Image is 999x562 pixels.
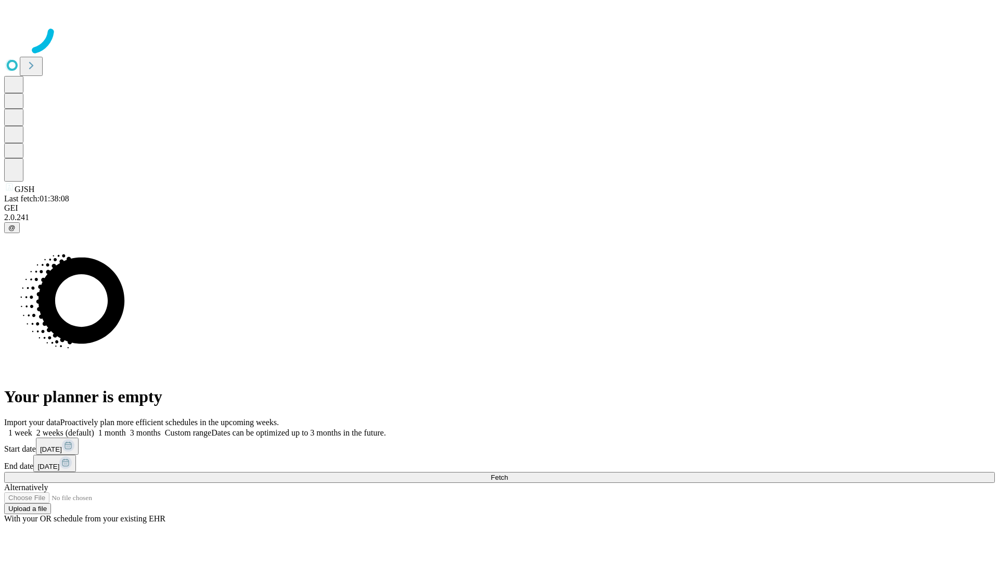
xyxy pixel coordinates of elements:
[491,474,508,481] span: Fetch
[4,455,995,472] div: End date
[40,445,62,453] span: [DATE]
[211,428,386,437] span: Dates can be optimized up to 3 months in the future.
[4,194,69,203] span: Last fetch: 01:38:08
[4,387,995,406] h1: Your planner is empty
[36,438,79,455] button: [DATE]
[15,185,34,194] span: GJSH
[8,224,16,232] span: @
[60,418,279,427] span: Proactively plan more efficient schedules in the upcoming weeks.
[4,472,995,483] button: Fetch
[37,463,59,470] span: [DATE]
[4,418,60,427] span: Import your data
[4,213,995,222] div: 2.0.241
[4,222,20,233] button: @
[98,428,126,437] span: 1 month
[4,503,51,514] button: Upload a file
[36,428,94,437] span: 2 weeks (default)
[4,514,165,523] span: With your OR schedule from your existing EHR
[4,203,995,213] div: GEI
[4,438,995,455] div: Start date
[33,455,76,472] button: [DATE]
[165,428,211,437] span: Custom range
[8,428,32,437] span: 1 week
[4,483,48,492] span: Alternatively
[130,428,161,437] span: 3 months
